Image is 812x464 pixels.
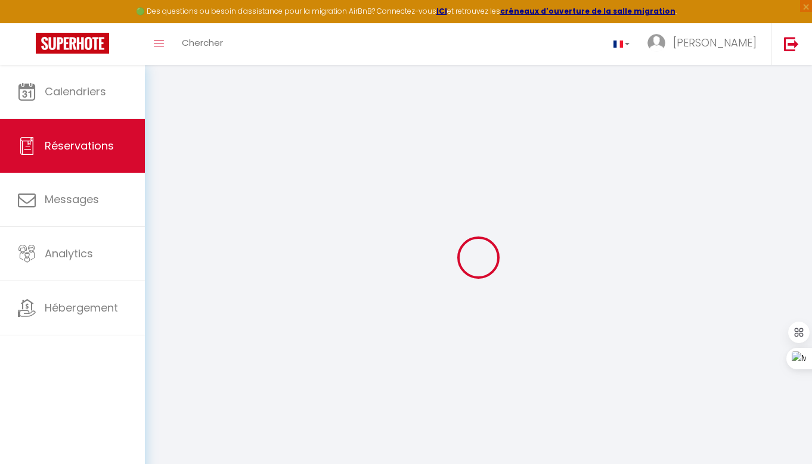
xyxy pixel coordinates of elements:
[673,35,757,50] span: [PERSON_NAME]
[36,33,109,54] img: Super Booking
[173,23,232,65] a: Chercher
[45,300,118,315] span: Hébergement
[639,23,771,65] a: ... [PERSON_NAME]
[647,34,665,52] img: ...
[784,36,799,51] img: logout
[45,246,93,261] span: Analytics
[10,5,45,41] button: Ouvrir le widget de chat LiveChat
[45,84,106,99] span: Calendriers
[500,6,675,16] a: créneaux d'ouverture de la salle migration
[45,192,99,207] span: Messages
[45,138,114,153] span: Réservations
[182,36,223,49] span: Chercher
[436,6,447,16] a: ICI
